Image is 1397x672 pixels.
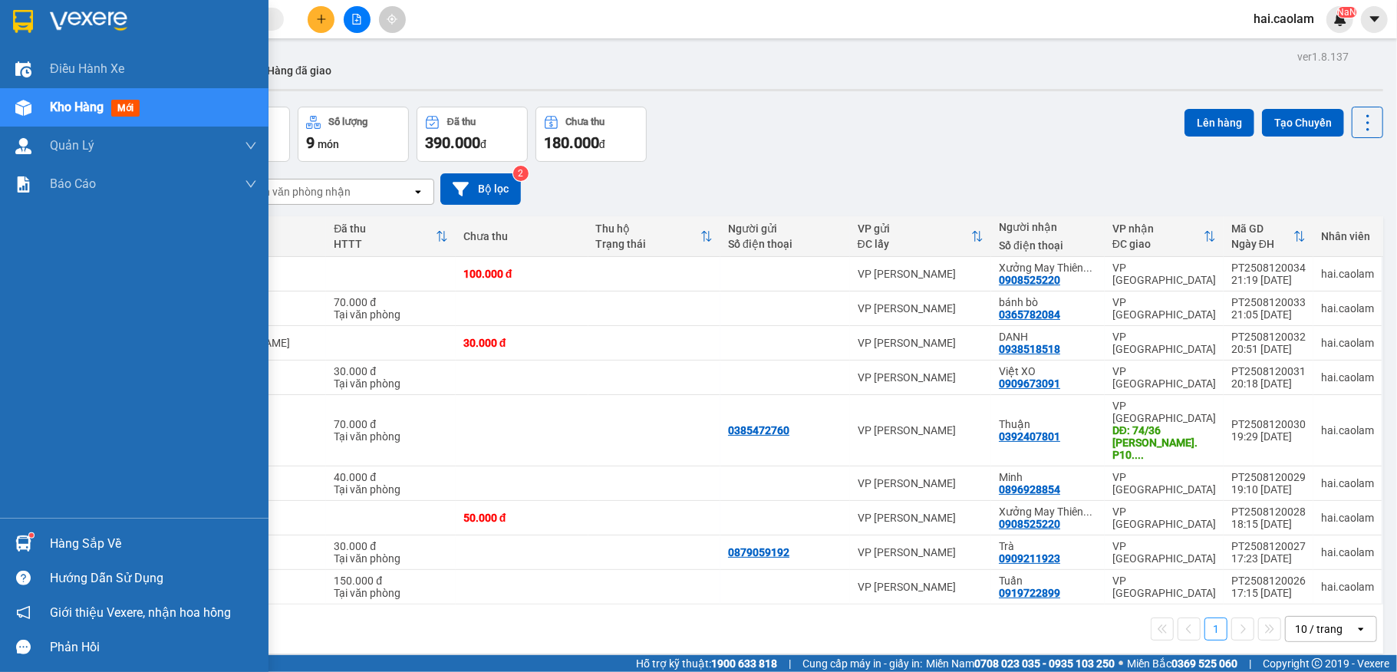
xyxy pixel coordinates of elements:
span: 390.000 [425,133,480,152]
span: Kho hàng [50,100,104,114]
span: caret-down [1368,12,1382,26]
div: Tại văn phòng [334,587,448,599]
div: Số lượng [328,117,367,127]
th: Toggle SortBy [588,216,721,257]
button: Hàng đã giao [255,52,344,89]
div: 0896928854 [999,483,1060,496]
div: hai.caolam [1321,302,1374,315]
th: Toggle SortBy [850,216,991,257]
div: Mã GD [1231,222,1293,235]
div: VP [PERSON_NAME] [858,477,984,489]
div: 70.000 đ [334,418,448,430]
span: đ [599,138,605,150]
img: warehouse-icon [15,61,31,77]
div: ver 1.8.137 [1297,48,1349,65]
span: 9 [306,133,315,152]
div: 150.000 đ [334,575,448,587]
div: PT2508120030 [1231,418,1306,430]
div: PT2508120026 [1231,575,1306,587]
span: mới [111,100,140,117]
button: Chưa thu180.000đ [535,107,647,162]
b: [DOMAIN_NAME] [129,58,211,71]
button: Lên hàng [1184,109,1254,137]
span: plus [316,14,327,25]
div: ĐC lấy [858,238,971,250]
div: Chọn văn phòng nhận [245,184,351,199]
div: Trạng thái [596,238,701,250]
div: Tuấn [999,575,1097,587]
div: Phản hồi [50,636,257,659]
div: VP [GEOGRAPHIC_DATA] [1112,296,1216,321]
button: 1 [1204,618,1227,641]
div: 0879059192 [728,546,789,558]
div: Tại văn phòng [334,483,448,496]
div: 19:29 [DATE] [1231,430,1306,443]
div: VP [PERSON_NAME] [858,512,984,524]
img: warehouse-icon [15,535,31,552]
div: DANH [999,331,1097,343]
span: đ [480,138,486,150]
div: 0938518518 [999,343,1060,355]
span: ... [1083,262,1092,274]
div: 30.000 đ [334,540,448,552]
div: Đã thu [334,222,436,235]
span: down [245,140,257,152]
button: caret-down [1361,6,1388,33]
div: Chưa thu [566,117,605,127]
span: down [245,178,257,190]
button: plus [308,6,334,33]
div: 40.000 đ [334,471,448,483]
img: warehouse-icon [15,138,31,154]
div: VP gửi [858,222,971,235]
th: Toggle SortBy [1224,216,1313,257]
div: 30.000 đ [334,365,448,377]
span: Miền Bắc [1127,655,1237,672]
span: món [318,138,339,150]
div: Việt XO [999,365,1097,377]
div: hai.caolam [1321,424,1374,436]
div: Thuận [999,418,1097,430]
div: Ngày ĐH [1231,238,1293,250]
div: VP [GEOGRAPHIC_DATA] [1112,365,1216,390]
div: 100.000 đ [463,268,581,280]
sup: NaN [1337,7,1356,18]
img: warehouse-icon [15,100,31,116]
span: | [789,655,791,672]
div: Người gửi [728,222,842,235]
span: Hỗ trợ kỹ thuật: [636,655,777,672]
img: icon-new-feature [1333,12,1347,26]
div: 21:05 [DATE] [1231,308,1306,321]
div: 50.000 đ [463,512,581,524]
button: Số lượng9món [298,107,409,162]
div: 17:23 [DATE] [1231,552,1306,565]
button: Đã thu390.000đ [417,107,528,162]
span: ... [1135,449,1144,461]
div: Số điện thoại [999,239,1097,252]
strong: 0369 525 060 [1171,657,1237,670]
div: Tại văn phòng [334,552,448,565]
div: Tại văn phòng [334,308,448,321]
div: Nhân viên [1321,230,1374,242]
div: VP [PERSON_NAME] [858,546,984,558]
div: Số điện thoại [728,238,842,250]
span: 180.000 [544,133,599,152]
strong: 1900 633 818 [711,657,777,670]
svg: open [1355,623,1367,635]
div: VP [GEOGRAPHIC_DATA] [1112,575,1216,599]
div: Chưa thu [463,230,581,242]
div: 21:19 [DATE] [1231,274,1306,286]
div: Hướng dẫn sử dụng [50,567,257,590]
span: Quản Lý [50,136,94,155]
div: 18:15 [DATE] [1231,518,1306,530]
span: file-add [351,14,362,25]
div: VP [PERSON_NAME] [858,337,984,349]
div: PT2508120029 [1231,471,1306,483]
div: hai.caolam [1321,337,1374,349]
span: aim [387,14,397,25]
div: Thu hộ [596,222,701,235]
span: ⚪️ [1119,660,1123,667]
div: 0392407801 [999,430,1060,443]
button: Tạo Chuyến [1262,109,1344,137]
sup: 2 [513,166,529,181]
img: logo-vxr [13,10,33,33]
